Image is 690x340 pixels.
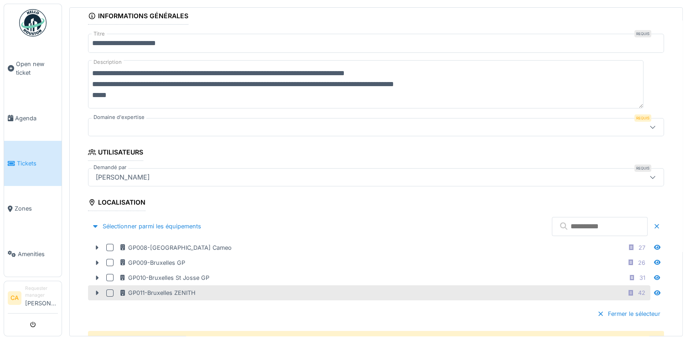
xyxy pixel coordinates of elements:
[119,243,232,252] div: GP008-[GEOGRAPHIC_DATA] Cameo
[4,141,62,186] a: Tickets
[8,291,21,305] li: CA
[638,258,645,267] div: 26
[4,96,62,141] a: Agenda
[638,288,645,297] div: 42
[4,232,62,277] a: Amenities
[92,113,146,121] label: Domaine d'expertise
[16,60,58,77] span: Open new ticket
[15,204,58,213] span: Zones
[634,114,651,122] div: Requis
[634,30,651,37] div: Requis
[119,273,209,282] div: GP010-Bruxelles St Josse GP
[4,41,62,96] a: Open new ticket
[88,145,143,161] div: Utilisateurs
[638,243,645,252] div: 27
[92,172,153,182] div: [PERSON_NAME]
[119,288,196,297] div: GP011-Bruxelles ZENITH
[8,285,58,314] a: CA Requester manager[PERSON_NAME]
[25,285,58,311] li: [PERSON_NAME]
[92,164,128,171] label: Demandé par
[4,186,62,231] a: Zones
[15,114,58,123] span: Agenda
[25,285,58,299] div: Requester manager
[88,9,188,25] div: Informations générales
[88,220,205,232] div: Sélectionner parmi les équipements
[18,250,58,258] span: Amenities
[634,165,651,172] div: Requis
[88,196,145,211] div: Localisation
[92,30,107,38] label: Titre
[92,57,124,68] label: Description
[639,273,645,282] div: 31
[119,258,185,267] div: GP009-Bruxelles GP
[19,9,47,36] img: Badge_color-CXgf-gQk.svg
[17,159,58,168] span: Tickets
[593,308,664,320] div: Fermer le sélecteur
